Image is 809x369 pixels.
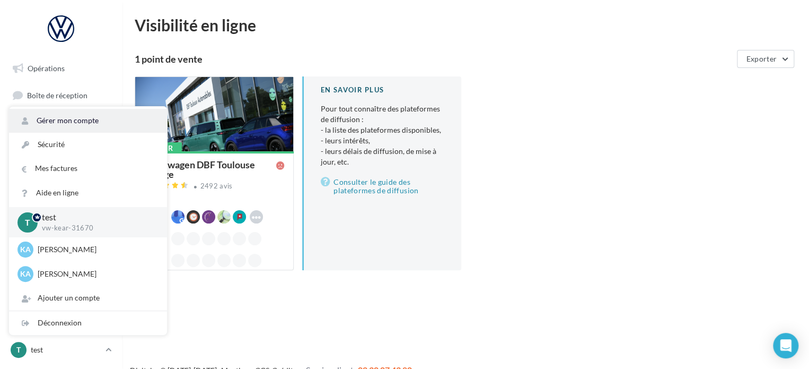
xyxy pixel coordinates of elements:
li: - la liste des plateformes disponibles, [321,125,444,135]
a: Campagnes [6,138,116,160]
span: t [16,345,21,355]
div: 1 point de vente [135,54,733,64]
a: Visibilité en ligne [6,111,116,133]
p: test [31,345,101,355]
span: KA [20,244,31,255]
div: Visibilité en ligne [135,17,796,33]
a: Aide en ligne [9,181,167,205]
a: t test [8,340,113,360]
li: - leurs intérêts, [321,135,444,146]
span: KA [20,269,31,279]
a: 2492 avis [144,181,285,193]
a: Opérations [6,57,116,80]
div: En savoir plus [321,85,444,95]
a: Consulter le guide des plateformes de diffusion [321,176,444,197]
a: Calendrier [6,217,116,239]
div: Volkswagen DBF Toulouse Labège [144,160,276,179]
span: Boîte de réception [27,90,87,99]
div: Déconnexion [9,311,167,335]
p: test [42,211,150,224]
span: Exporter [746,54,777,63]
a: Mes factures [9,157,167,181]
a: Contacts [6,164,116,186]
div: Ajouter un compte [9,286,167,310]
div: Open Intercom Messenger [773,333,798,358]
p: [PERSON_NAME] [38,244,154,255]
button: Exporter [737,50,794,68]
a: Sécurité [9,133,167,157]
p: [PERSON_NAME] [38,269,154,279]
div: 2492 avis [200,183,233,190]
span: t [25,216,30,228]
a: Gérer mon compte [9,109,167,133]
p: vw-kear-31670 [42,224,150,233]
span: Opérations [28,64,65,73]
p: Pour tout connaître des plateformes de diffusion : [321,104,444,167]
a: Campagnes DataOnDemand [6,278,116,310]
a: PLV et print personnalisable [6,243,116,274]
a: Boîte de réception [6,84,116,107]
li: - leurs délais de diffusion, de mise à jour, etc. [321,146,444,167]
a: Médiathèque [6,190,116,212]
